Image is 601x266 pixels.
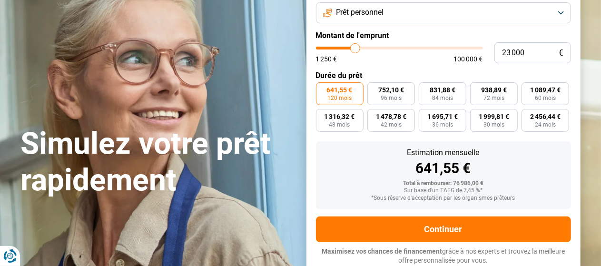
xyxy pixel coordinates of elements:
span: 752,10 € [378,87,404,93]
span: 1 089,47 € [530,87,561,93]
span: Prêt personnel [336,7,384,18]
span: 641,55 € [327,87,353,93]
div: Total à rembourser: 76 986,00 € [324,180,563,187]
span: 84 mois [432,95,453,101]
span: 72 mois [483,95,504,101]
span: 938,89 € [481,87,507,93]
span: 24 mois [535,122,556,128]
span: 1 250 € [316,56,337,62]
button: Prêt personnel [316,2,571,23]
p: grâce à nos experts et trouvez la meilleure offre personnalisée pour vous. [316,247,571,266]
span: 42 mois [381,122,402,128]
h1: Simulez votre prêt rapidement [21,126,295,199]
label: Montant de l'emprunt [316,31,571,40]
span: € [559,49,563,57]
span: Maximisez vos chances de financement [322,247,442,255]
span: 30 mois [483,122,504,128]
span: 1 316,32 € [325,113,355,120]
div: 641,55 € [324,161,563,176]
button: Continuer [316,217,571,242]
div: Estimation mensuelle [324,149,563,157]
span: 2 456,44 € [530,113,561,120]
span: 120 mois [327,95,352,101]
span: 100 000 € [454,56,483,62]
span: 36 mois [432,122,453,128]
span: 96 mois [381,95,402,101]
label: Durée du prêt [316,71,571,80]
span: 1 478,78 € [376,113,406,120]
div: Sur base d'un TAEG de 7,45 %* [324,187,563,194]
span: 831,88 € [430,87,455,93]
span: 1 999,81 € [479,113,509,120]
span: 1 695,71 € [427,113,458,120]
div: *Sous réserve d'acceptation par les organismes prêteurs [324,195,563,202]
span: 60 mois [535,95,556,101]
span: 48 mois [329,122,350,128]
